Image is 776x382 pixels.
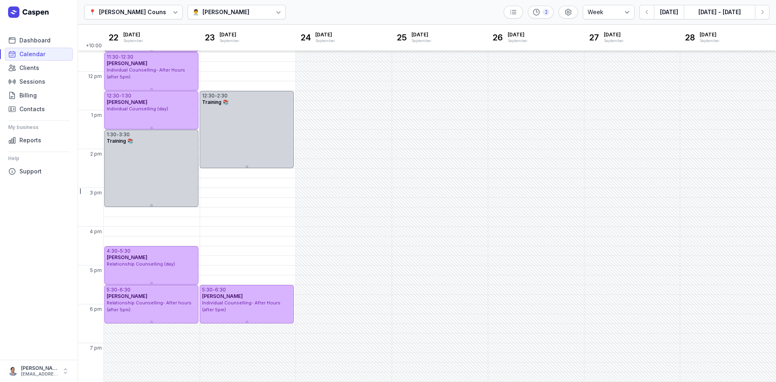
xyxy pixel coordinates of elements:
div: 5:30 [107,287,117,293]
div: 23 [203,31,216,44]
span: Billing [19,91,37,100]
img: User profile image [8,366,18,376]
div: - [118,248,120,254]
div: 3:30 [119,131,130,138]
span: 12 pm [88,73,102,80]
div: - [213,287,215,293]
span: [DATE] [123,32,143,38]
div: September [604,38,624,44]
span: 4 pm [90,228,102,235]
span: Reports [19,135,41,145]
span: 1 pm [91,112,102,118]
div: [EMAIL_ADDRESS][DOMAIN_NAME] [21,371,58,377]
span: Relationship Counselling (day) [107,261,175,267]
div: 1:30 [122,93,131,99]
div: [PERSON_NAME] [202,7,249,17]
div: September [123,38,143,44]
div: 12:30 [107,93,119,99]
div: September [315,38,335,44]
div: - [118,54,121,60]
div: 5:30 [202,287,213,293]
span: Individual Counselling- After Hours (after 5pm) [202,300,280,312]
div: 26 [491,31,504,44]
div: 24 [299,31,312,44]
span: [DATE] [411,32,431,38]
span: 2 pm [90,151,102,157]
span: [DATE] [700,32,719,38]
span: 5 pm [90,267,102,274]
span: Individual Counselling (day) [107,106,168,112]
span: [PERSON_NAME] [107,60,148,66]
div: September [411,38,431,44]
div: 👨‍⚕️ [192,7,199,17]
span: Training 📚 [107,138,133,144]
div: 25 [395,31,408,44]
div: 6:30 [120,287,131,293]
div: 11:30 [107,54,118,60]
div: 27 [588,31,601,44]
div: 4:30 [107,248,118,254]
span: Contacts [19,104,45,114]
button: [DATE] - [DATE] [684,5,755,19]
div: - [215,93,217,99]
span: [DATE] [219,32,239,38]
div: 12:30 [202,93,215,99]
div: [PERSON_NAME] Counselling [99,7,182,17]
span: Clients [19,63,39,73]
span: [DATE] [604,32,624,38]
span: Sessions [19,77,45,87]
div: 5:30 [120,248,131,254]
div: - [116,131,119,138]
div: September [508,38,527,44]
div: 1:30 [107,131,116,138]
span: [PERSON_NAME] [107,293,148,299]
div: My business [8,121,70,134]
div: September [219,38,239,44]
span: +10:00 [86,42,103,51]
span: [DATE] [315,32,335,38]
span: [PERSON_NAME] [107,99,148,105]
div: September [700,38,719,44]
span: Support [19,167,42,176]
button: [DATE] [654,5,684,19]
div: 2 [543,9,549,15]
span: Calendar [19,49,45,59]
span: 7 pm [90,345,102,351]
div: 6:30 [215,287,226,293]
span: Dashboard [19,36,51,45]
span: Individual Counselling- After Hours (after 5pm) [107,67,185,80]
div: 📍 [89,7,96,17]
span: 3 pm [90,190,102,196]
div: [PERSON_NAME] [21,365,58,371]
span: Training 📚 [202,99,229,105]
div: 22 [107,31,120,44]
span: [PERSON_NAME] [202,293,243,299]
div: 12:30 [121,54,133,60]
span: Relationship Counselling- After hours (after 5pm) [107,300,192,312]
div: - [119,93,122,99]
div: - [117,287,120,293]
div: Help [8,152,70,165]
span: 6 pm [90,306,102,312]
span: [PERSON_NAME] [107,254,148,260]
div: 28 [683,31,696,44]
span: [DATE] [508,32,527,38]
div: 2:30 [217,93,228,99]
